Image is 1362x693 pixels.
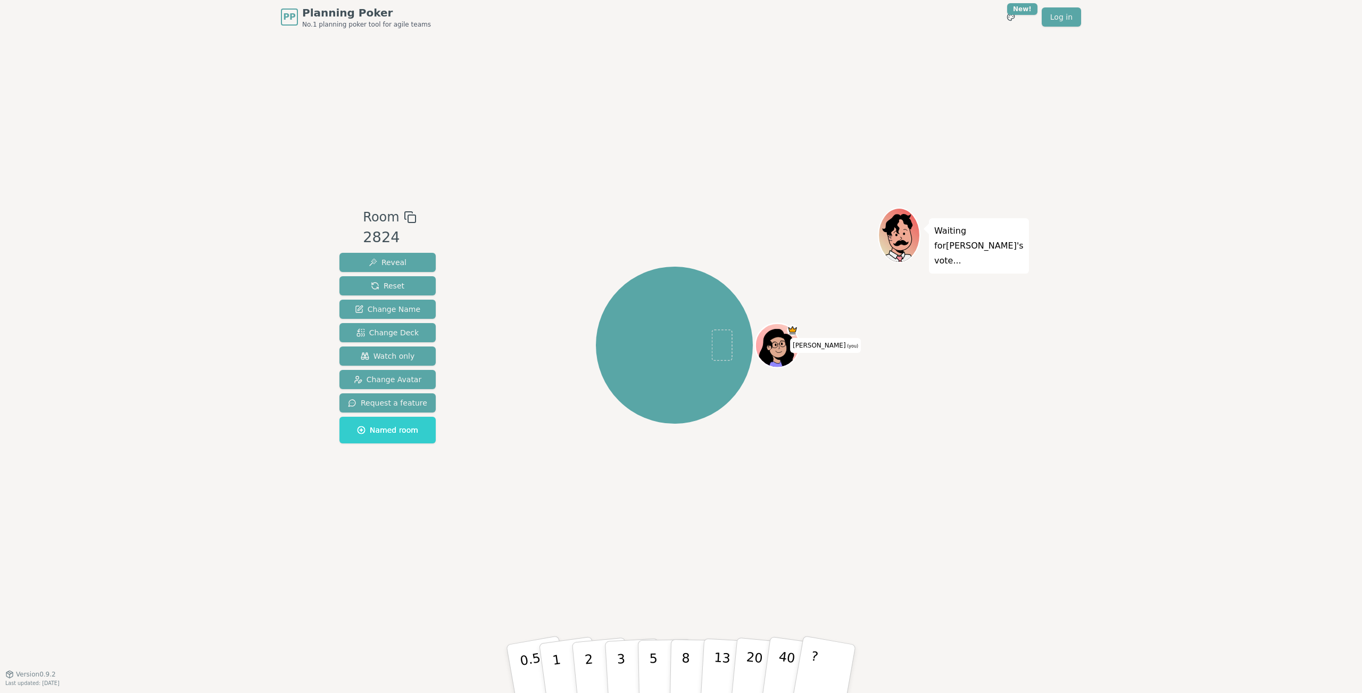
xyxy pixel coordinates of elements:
span: Named room [357,425,418,435]
span: Change Name [355,304,420,315]
button: Reset [339,276,436,295]
span: Reset [371,280,404,291]
span: Room [363,208,399,227]
p: Waiting for [PERSON_NAME] 's vote... [934,224,1024,268]
span: Version 0.9.2 [16,670,56,679]
span: Change Avatar [354,374,422,385]
span: Request a feature [348,398,427,408]
span: Watch only [361,351,415,361]
span: No.1 planning poker tool for agile teams [302,20,431,29]
span: Yee is the host [787,325,798,336]
button: Change Name [339,300,436,319]
button: Version0.9.2 [5,670,56,679]
button: Watch only [339,346,436,366]
span: PP [283,11,295,23]
span: Planning Poker [302,5,431,20]
span: Last updated: [DATE] [5,680,60,686]
button: Click to change your avatar [757,325,798,366]
button: Request a feature [339,393,436,412]
span: Reveal [369,257,406,268]
button: Change Deck [339,323,436,342]
div: New! [1007,3,1037,15]
button: Change Avatar [339,370,436,389]
button: New! [1001,7,1020,27]
a: PPPlanning PokerNo.1 planning poker tool for agile teams [281,5,431,29]
span: Change Deck [356,327,419,338]
a: Log in [1042,7,1081,27]
span: (you) [846,344,859,349]
div: 2824 [363,227,416,249]
span: Click to change your name [790,338,861,353]
button: Named room [339,417,436,443]
button: Reveal [339,253,436,272]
